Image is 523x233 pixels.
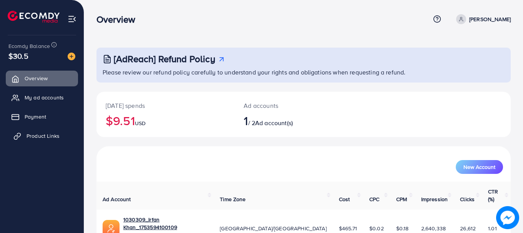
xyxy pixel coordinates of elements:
span: Time Zone [220,195,246,203]
span: $0.02 [369,225,384,232]
img: menu [68,15,76,23]
span: 2,640,338 [421,225,446,232]
span: CTR (%) [488,188,498,203]
button: New Account [456,160,503,174]
span: New Account [463,164,495,170]
span: Cost [339,195,350,203]
span: Clicks [460,195,475,203]
h2: $9.51 [106,113,225,128]
p: [PERSON_NAME] [469,15,511,24]
span: My ad accounts [25,94,64,101]
span: 26,612 [460,225,476,232]
a: Overview [6,71,78,86]
img: image [68,53,75,60]
p: Ad accounts [244,101,329,110]
p: [DATE] spends [106,101,225,110]
h2: / 2 [244,113,329,128]
a: Product Links [6,128,78,144]
span: Overview [25,74,48,82]
a: Payment [6,109,78,124]
p: Please review our refund policy carefully to understand your rights and obligations when requesti... [103,68,506,77]
span: Ad account(s) [255,119,293,127]
span: CPC [369,195,379,203]
span: Ecomdy Balance [8,42,50,50]
span: 1 [244,112,248,129]
img: logo [8,11,60,23]
span: $30.5 [8,50,28,61]
img: image [496,206,519,229]
span: Impression [421,195,448,203]
span: CPM [396,195,407,203]
span: $465.71 [339,225,357,232]
span: Payment [25,113,46,121]
a: [PERSON_NAME] [453,14,511,24]
span: 1.01 [488,225,497,232]
h3: Overview [96,14,141,25]
span: USD [135,119,146,127]
span: [GEOGRAPHIC_DATA]/[GEOGRAPHIC_DATA] [220,225,327,232]
span: $0.18 [396,225,409,232]
a: My ad accounts [6,90,78,105]
a: 1030309_Irfan Khan_1753594100109 [123,216,208,231]
span: Product Links [27,132,60,140]
span: Ad Account [103,195,131,203]
h3: [AdReach] Refund Policy [114,53,215,64]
